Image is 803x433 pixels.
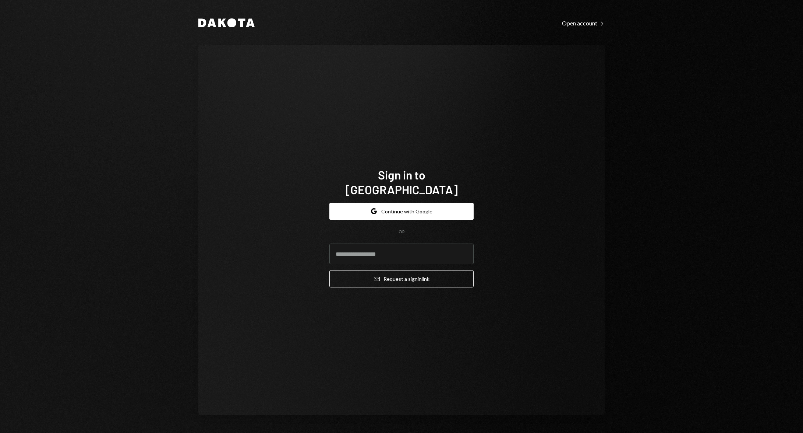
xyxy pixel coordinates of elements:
h1: Sign in to [GEOGRAPHIC_DATA] [329,167,474,197]
a: Open account [562,19,605,27]
button: Continue with Google [329,203,474,220]
button: Request a signinlink [329,270,474,287]
div: OR [399,229,405,235]
div: Open account [562,20,605,27]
